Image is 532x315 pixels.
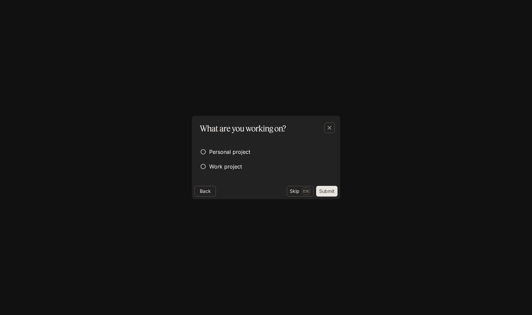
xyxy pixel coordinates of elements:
button: SkipEsc [287,186,313,197]
span: Work project [209,163,242,171]
button: Back [194,186,216,197]
p: Esc [302,188,310,195]
p: What are you working on? [200,122,286,134]
button: Submit [316,186,338,197]
span: Personal project [209,148,250,156]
